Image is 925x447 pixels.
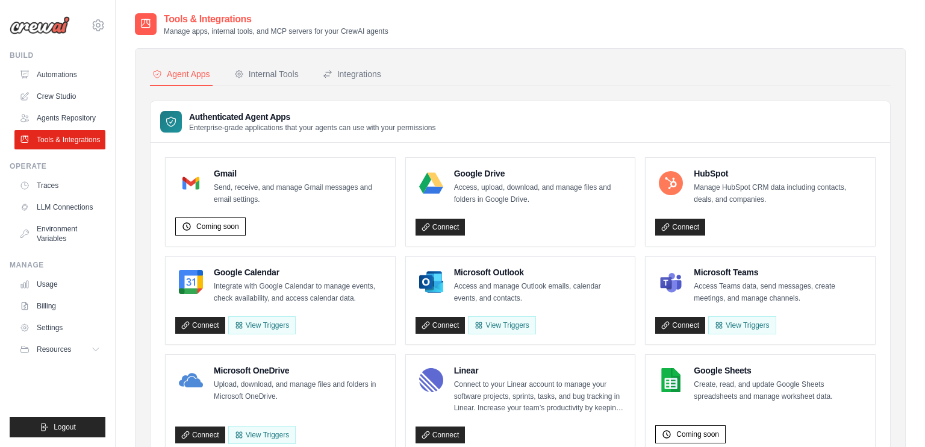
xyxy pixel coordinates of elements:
[14,87,105,106] a: Crew Studio
[14,108,105,128] a: Agents Repository
[164,12,388,27] h2: Tools & Integrations
[179,368,203,392] img: Microsoft OneDrive Logo
[10,16,70,34] img: Logo
[37,345,71,354] span: Resources
[655,317,705,334] a: Connect
[179,270,203,294] img: Google Calendar Logo
[659,270,683,294] img: Microsoft Teams Logo
[150,63,213,86] button: Agent Apps
[454,364,626,377] h4: Linear
[214,266,385,278] h4: Google Calendar
[189,111,436,123] h3: Authenticated Agent Apps
[419,171,443,195] img: Google Drive Logo
[454,281,626,304] p: Access and manage Outlook emails, calendar events, and contacts.
[419,368,443,392] img: Linear Logo
[214,281,385,304] p: Integrate with Google Calendar to manage events, check availability, and access calendar data.
[14,340,105,359] button: Resources
[214,379,385,402] p: Upload, download, and manage files and folders in Microsoft OneDrive.
[175,317,225,334] a: Connect
[416,219,466,236] a: Connect
[14,219,105,248] a: Environment Variables
[214,182,385,205] p: Send, receive, and manage Gmail messages and email settings.
[694,364,865,377] h4: Google Sheets
[655,219,705,236] a: Connect
[214,167,385,180] h4: Gmail
[164,27,388,36] p: Manage apps, internal tools, and MCP servers for your CrewAI agents
[708,316,776,334] : View Triggers
[320,63,384,86] button: Integrations
[189,123,436,133] p: Enterprise-grade applications that your agents can use with your permissions
[416,427,466,443] a: Connect
[10,260,105,270] div: Manage
[14,65,105,84] a: Automations
[694,182,865,205] p: Manage HubSpot CRM data including contacts, deals, and companies.
[232,63,301,86] button: Internal Tools
[228,316,296,334] button: View Triggers
[694,167,865,180] h4: HubSpot
[228,426,296,444] : View Triggers
[14,198,105,217] a: LLM Connections
[214,364,385,377] h4: Microsoft OneDrive
[234,68,299,80] div: Internal Tools
[10,161,105,171] div: Operate
[676,430,719,439] span: Coming soon
[454,182,626,205] p: Access, upload, download, and manage files and folders in Google Drive.
[10,51,105,60] div: Build
[14,275,105,294] a: Usage
[179,171,203,195] img: Gmail Logo
[14,318,105,337] a: Settings
[416,317,466,334] a: Connect
[694,379,865,402] p: Create, read, and update Google Sheets spreadsheets and manage worksheet data.
[323,68,381,80] div: Integrations
[196,222,239,231] span: Coming soon
[468,316,535,334] : View Triggers
[14,176,105,195] a: Traces
[694,281,865,304] p: Access Teams data, send messages, create meetings, and manage channels.
[659,171,683,195] img: HubSpot Logo
[454,266,626,278] h4: Microsoft Outlook
[14,130,105,149] a: Tools & Integrations
[419,270,443,294] img: Microsoft Outlook Logo
[175,427,225,443] a: Connect
[10,417,105,437] button: Logout
[14,296,105,316] a: Billing
[659,368,683,392] img: Google Sheets Logo
[454,167,626,180] h4: Google Drive
[454,379,626,414] p: Connect to your Linear account to manage your software projects, sprints, tasks, and bug tracking...
[694,266,865,278] h4: Microsoft Teams
[54,422,76,432] span: Logout
[152,68,210,80] div: Agent Apps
